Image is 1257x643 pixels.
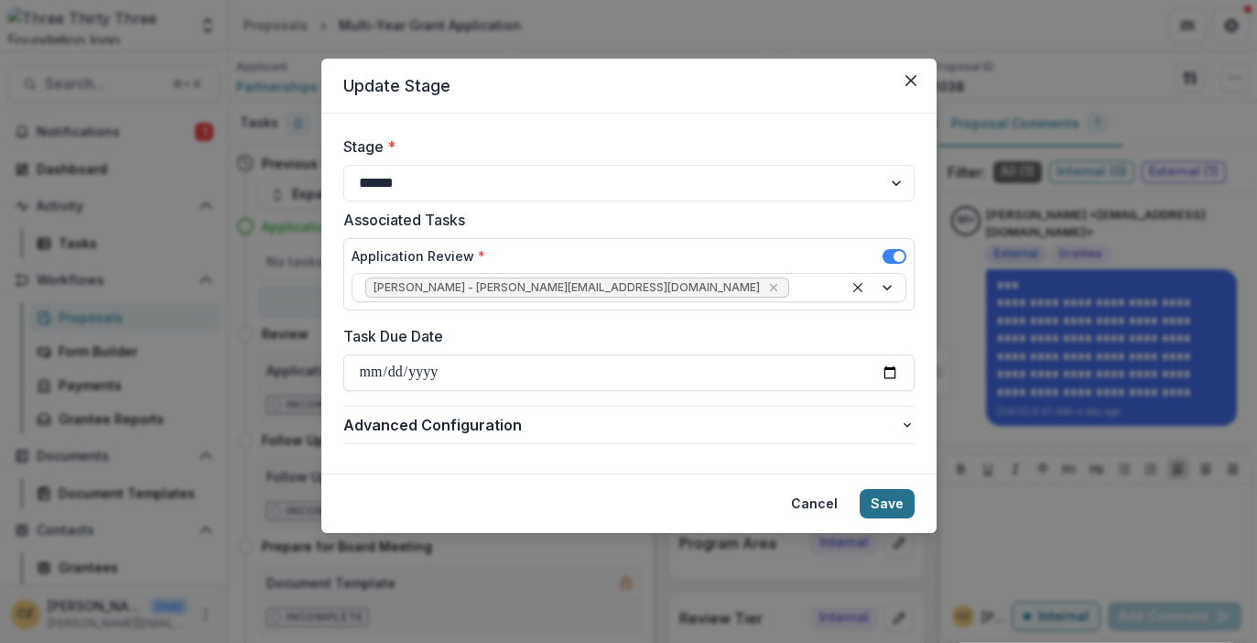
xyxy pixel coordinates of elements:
span: Advanced Configuration [343,414,900,436]
label: Stage [343,136,904,158]
div: Remove Christine Zachai - christine@threethirtythree.net [764,278,783,297]
button: Close [896,66,926,95]
label: Application Review [352,246,485,266]
header: Update Stage [321,59,937,114]
div: Clear selected options [847,277,869,299]
span: [PERSON_NAME] - [PERSON_NAME][EMAIL_ADDRESS][DOMAIN_NAME] [374,281,760,294]
button: Cancel [780,489,849,518]
label: Task Due Date [343,325,904,347]
button: Save [860,489,915,518]
button: Advanced Configuration [343,407,915,443]
label: Associated Tasks [343,209,904,231]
